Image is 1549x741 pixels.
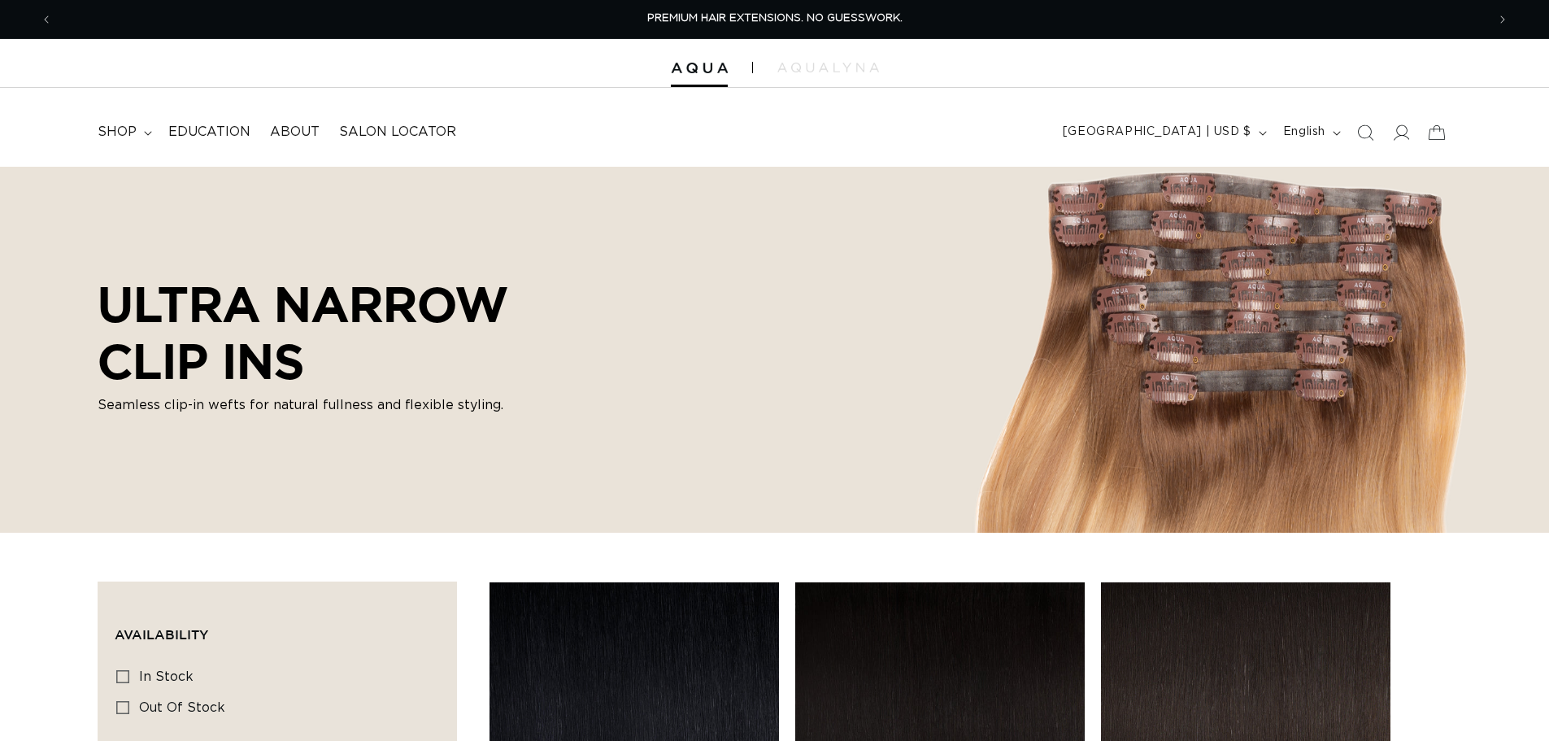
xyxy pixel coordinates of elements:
[1283,124,1325,141] span: English
[168,124,250,141] span: Education
[1273,117,1347,148] button: English
[139,701,225,714] span: Out of stock
[260,114,329,150] a: About
[88,114,159,150] summary: shop
[115,599,440,657] summary: Availability (0 selected)
[98,276,626,389] h2: ULTRA NARROW CLIP INS
[1347,115,1383,150] summary: Search
[777,63,879,72] img: aqualyna.com
[270,124,320,141] span: About
[339,124,456,141] span: Salon Locator
[159,114,260,150] a: Education
[115,627,208,642] span: Availability
[1063,124,1251,141] span: [GEOGRAPHIC_DATA] | USD $
[28,4,64,35] button: Previous announcement
[139,670,194,683] span: In stock
[647,13,903,24] span: PREMIUM HAIR EXTENSIONS. NO GUESSWORK.
[671,63,728,74] img: Aqua Hair Extensions
[98,124,137,141] span: shop
[98,396,626,416] p: Seamless clip-in wefts for natural fullness and flexible styling.
[1053,117,1273,148] button: [GEOGRAPHIC_DATA] | USD $
[329,114,466,150] a: Salon Locator
[1485,4,1521,35] button: Next announcement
